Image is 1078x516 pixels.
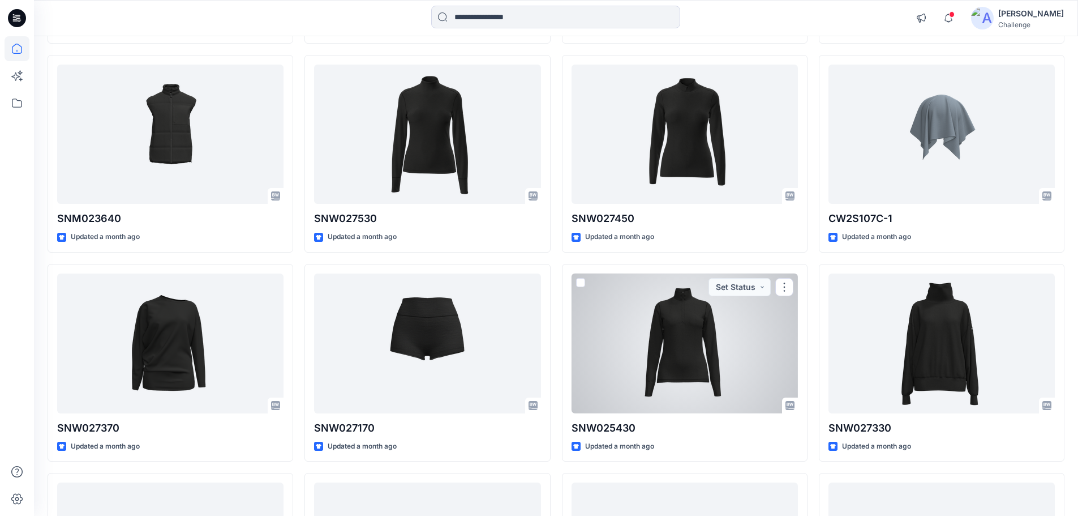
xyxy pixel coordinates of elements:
p: Updated a month ago [585,231,654,243]
a: CW2S107C-1 [828,65,1055,204]
p: SNW027450 [572,211,798,227]
a: SNW027370 [57,274,284,413]
p: CW2S107C-1 [828,211,1055,227]
a: SNW027530 [314,65,540,204]
a: SNM023640 [57,65,284,204]
p: Updated a month ago [328,231,397,243]
a: SNW027170 [314,274,540,413]
p: Updated a month ago [328,441,397,453]
div: Challenge [998,20,1064,29]
p: Updated a month ago [71,231,140,243]
a: SNW027330 [828,274,1055,413]
p: SNW027170 [314,420,540,436]
p: SNW027330 [828,420,1055,436]
p: Updated a month ago [71,441,140,453]
p: Updated a month ago [842,231,911,243]
p: SNW025430 [572,420,798,436]
p: Updated a month ago [585,441,654,453]
a: SNW025430 [572,274,798,413]
p: Updated a month ago [842,441,911,453]
p: SNW027530 [314,211,540,227]
p: SNW027370 [57,420,284,436]
a: SNW027450 [572,65,798,204]
p: SNM023640 [57,211,284,227]
img: avatar [971,7,994,29]
div: [PERSON_NAME] [998,7,1064,20]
